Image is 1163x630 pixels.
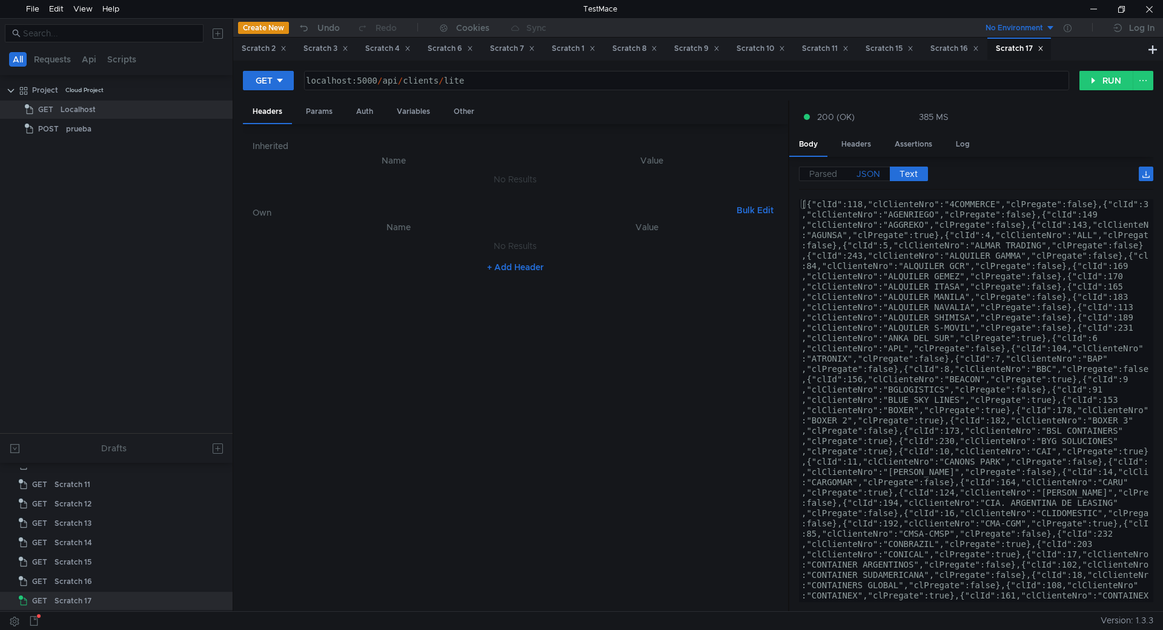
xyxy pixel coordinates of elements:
div: Project [32,81,58,99]
nz-embed-empty: No Results [494,174,537,185]
div: GET [256,74,273,87]
div: Body [789,133,827,157]
div: Scratch 11 [802,42,849,55]
div: Undo [317,21,340,35]
div: Cloud Project [65,81,104,99]
div: Scratch 7 [490,42,535,55]
div: Scratch 3 [303,42,348,55]
span: Parsed [809,168,837,179]
div: Scratch 8 [612,42,657,55]
div: Scratch 15 [866,42,913,55]
div: Headers [832,133,881,156]
div: Scratch 16 [55,572,92,591]
button: GET [243,71,294,90]
th: Value [525,153,778,168]
button: Undo [289,19,348,37]
div: Log In [1129,21,1155,35]
span: GET [38,101,53,119]
div: Log [946,133,979,156]
span: GET [32,514,47,532]
div: Drafts [101,441,127,456]
span: Text [900,168,918,179]
button: Api [78,52,100,67]
button: Bulk Edit [732,203,778,217]
div: Scratch 10 [737,42,785,55]
div: Scratch 1 [552,42,595,55]
div: Scratch 9 [674,42,720,55]
span: GET [32,495,47,513]
span: POST [38,120,59,138]
th: Name [262,153,525,168]
div: Variables [387,101,440,123]
div: Cookies [456,21,489,35]
button: Requests [30,52,75,67]
div: Assertions [885,133,942,156]
div: Scratch 11 [55,476,90,494]
div: Scratch 15 [55,553,91,571]
div: Redo [376,21,397,35]
button: No Environment [971,18,1055,38]
div: prueba [66,120,91,138]
h6: Own [253,205,732,220]
span: GET [32,476,47,494]
input: Search... [23,27,196,40]
div: Scratch 6 [428,42,473,55]
div: Scratch 4 [365,42,411,55]
span: 200 (OK) [817,110,855,124]
span: Version: 1.3.3 [1101,612,1153,629]
div: Scratch 2 [242,42,287,55]
div: Scratch 16 [930,42,979,55]
button: Scripts [104,52,140,67]
div: Scratch 17 [996,42,1044,55]
div: Sync [526,24,546,32]
button: Create New [238,22,289,34]
div: Localhost [61,101,96,119]
span: GET [32,553,47,571]
div: No Environment [986,22,1043,34]
div: Scratch 17 [55,592,91,610]
div: Params [296,101,342,123]
div: 385 MS [919,111,949,122]
button: + Add Header [482,260,549,274]
h6: Inherited [253,139,778,153]
div: Scratch 13 [55,514,91,532]
div: Other [444,101,484,123]
button: Redo [348,19,405,37]
div: Auth [346,101,383,123]
th: Value [525,220,769,234]
button: All [9,52,27,67]
th: Name [272,220,525,234]
div: Headers [243,101,292,124]
div: Scratch 12 [55,495,91,513]
span: GET [32,592,47,610]
nz-embed-empty: No Results [494,240,537,251]
span: GET [32,572,47,591]
span: GET [32,534,47,552]
span: JSON [857,168,880,179]
div: Scratch 14 [55,534,92,552]
button: RUN [1079,71,1133,90]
